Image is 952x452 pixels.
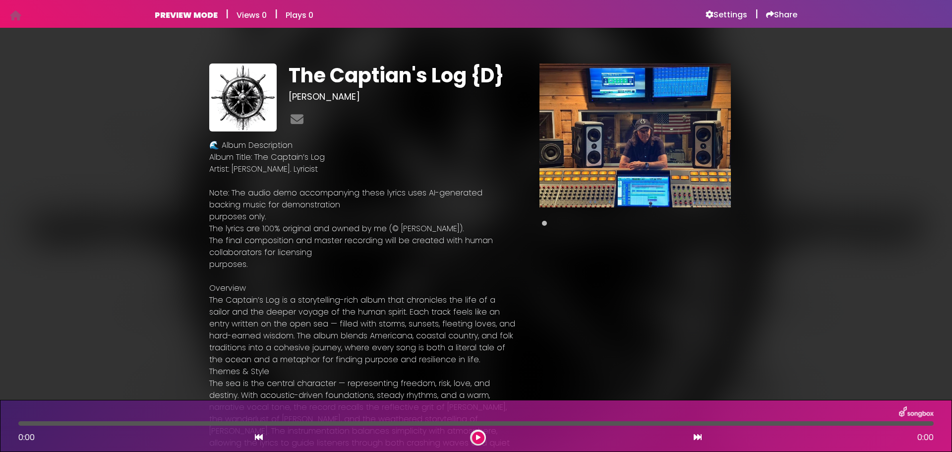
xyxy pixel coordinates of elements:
p: The Captain’s Log is a storytelling-rich album that chronicles the life of a sailor and the deepe... [209,294,516,366]
h6: PREVIEW MODE [155,10,218,20]
p: Album Title: The Captain’s Log [209,151,516,163]
p: Artist: [PERSON_NAME]. Lyricist [209,163,516,175]
h6: Views 0 [237,10,267,20]
a: Settings [706,10,747,20]
p: purposes. [209,258,516,270]
h3: [PERSON_NAME] [289,91,515,102]
span: 0:00 [917,432,934,444]
p: Themes & Style [209,366,516,378]
p: 🌊 Album Description [209,139,516,151]
h5: | [226,8,229,20]
p: Overview [209,282,516,294]
img: JeJpkLSQiK2yEYya7UZe [209,64,277,131]
p: The final composition and master recording will be created with human collaborators for licensing [209,235,516,258]
a: Share [766,10,797,20]
h1: The Captian's Log {D} [289,64,515,87]
p: The lyrics are 100% original and owned by me (© [PERSON_NAME]). [209,223,516,235]
span: 0:00 [18,432,35,443]
h5: | [755,8,758,20]
img: Main Media [539,64,731,207]
img: songbox-logo-white.png [899,406,934,419]
p: Note: The audio demo accompanying these lyrics uses AI-generated backing music for demonstration [209,187,516,211]
h6: Plays 0 [286,10,313,20]
h5: | [275,8,278,20]
p: purposes only. [209,211,516,223]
